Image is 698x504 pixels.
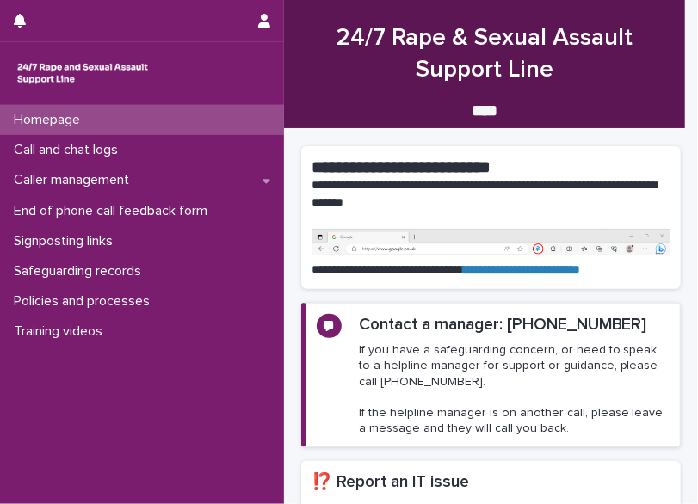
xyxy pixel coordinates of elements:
[7,172,143,188] p: Caller management
[7,233,127,249] p: Signposting links
[312,471,670,494] h2: ⁉️ Report an IT issue
[359,342,670,436] p: If you have a safeguarding concern, or need to speak to a helpline manager for support or guidanc...
[359,314,647,336] h2: Contact a manager: [PHONE_NUMBER]
[14,56,151,90] img: rhQMoQhaT3yELyF149Cw
[7,293,164,310] p: Policies and processes
[312,229,670,255] img: https%3A%2F%2Fcdn.document360.io%2F0deca9d6-0dac-4e56-9e8f-8d9979bfce0e%2FImages%2FDocumentation%...
[7,142,132,158] p: Call and chat logs
[7,323,116,340] p: Training videos
[7,263,155,280] p: Safeguarding records
[7,112,94,128] p: Homepage
[301,22,668,86] h1: 24/7 Rape & Sexual Assault Support Line
[7,203,221,219] p: End of phone call feedback form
